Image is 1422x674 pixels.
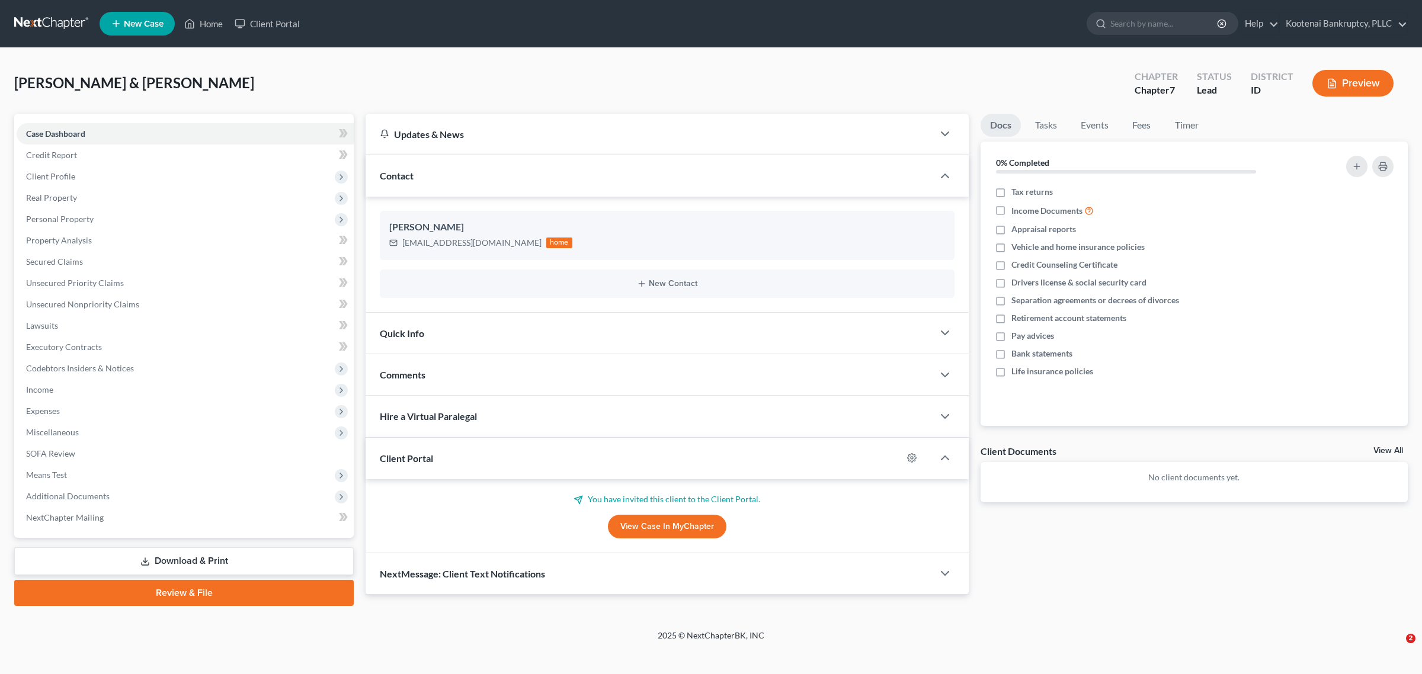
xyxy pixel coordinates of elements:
[26,448,75,458] span: SOFA Review
[26,299,139,309] span: Unsecured Nonpriority Claims
[1011,186,1053,198] span: Tax returns
[26,491,110,501] span: Additional Documents
[389,279,945,288] button: New Contact
[1165,114,1208,137] a: Timer
[1197,70,1232,84] div: Status
[1011,223,1076,235] span: Appraisal reports
[1026,114,1066,137] a: Tasks
[1251,84,1293,97] div: ID
[1312,70,1394,97] button: Preview
[1011,365,1093,377] span: Life insurance policies
[1011,348,1072,360] span: Bank statements
[981,114,1021,137] a: Docs
[26,427,79,437] span: Miscellaneous
[380,568,545,579] span: NextMessage: Client Text Notifications
[17,145,354,166] a: Credit Report
[990,471,1398,483] p: No client documents yet.
[26,235,92,245] span: Property Analysis
[17,443,354,464] a: SOFA Review
[26,150,77,160] span: Credit Report
[26,278,124,288] span: Unsecured Priority Claims
[373,630,1049,651] div: 2025 © NextChapterBK, INC
[17,336,354,358] a: Executory Contracts
[1382,634,1410,662] iframe: Intercom live chat
[17,123,354,145] a: Case Dashboard
[608,515,726,538] a: View Case in MyChapter
[380,410,477,422] span: Hire a Virtual Paralegal
[402,237,542,249] div: [EMAIL_ADDRESS][DOMAIN_NAME]
[1011,241,1145,253] span: Vehicle and home insurance policies
[14,74,254,91] span: [PERSON_NAME] & [PERSON_NAME]
[389,220,945,235] div: [PERSON_NAME]
[17,294,354,315] a: Unsecured Nonpriority Claims
[1170,84,1175,95] span: 7
[17,230,354,251] a: Property Analysis
[1011,330,1054,342] span: Pay advices
[380,170,414,181] span: Contact
[1373,447,1403,455] a: View All
[26,129,85,139] span: Case Dashboard
[1071,114,1118,137] a: Events
[1011,294,1179,306] span: Separation agreements or decrees of divorces
[1110,12,1219,34] input: Search by name...
[1197,84,1232,97] div: Lead
[26,384,53,394] span: Income
[17,315,354,336] a: Lawsuits
[178,13,229,34] a: Home
[380,369,425,380] span: Comments
[17,251,354,272] a: Secured Claims
[14,547,354,575] a: Download & Print
[380,452,433,464] span: Client Portal
[17,272,354,294] a: Unsecured Priority Claims
[1123,114,1161,137] a: Fees
[124,20,164,28] span: New Case
[1280,13,1407,34] a: Kootenai Bankruptcy, PLLC
[996,158,1049,168] strong: 0% Completed
[1011,259,1117,271] span: Credit Counseling Certificate
[26,470,67,480] span: Means Test
[1239,13,1279,34] a: Help
[1011,277,1146,288] span: Drivers license & social security card
[26,214,94,224] span: Personal Property
[1011,312,1126,324] span: Retirement account statements
[1011,205,1082,217] span: Income Documents
[1251,70,1293,84] div: District
[380,328,424,339] span: Quick Info
[380,128,919,140] div: Updates & News
[14,580,354,606] a: Review & File
[981,445,1056,457] div: Client Documents
[1406,634,1415,643] span: 2
[229,13,306,34] a: Client Portal
[546,237,572,248] div: home
[26,406,60,416] span: Expenses
[17,507,354,528] a: NextChapter Mailing
[380,493,955,505] p: You have invited this client to the Client Portal.
[26,512,104,522] span: NextChapter Mailing
[26,320,58,330] span: Lawsuits
[26,192,77,203] span: Real Property
[1135,70,1178,84] div: Chapter
[1135,84,1178,97] div: Chapter
[26,256,83,267] span: Secured Claims
[26,363,134,373] span: Codebtors Insiders & Notices
[26,342,102,352] span: Executory Contracts
[26,171,75,181] span: Client Profile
